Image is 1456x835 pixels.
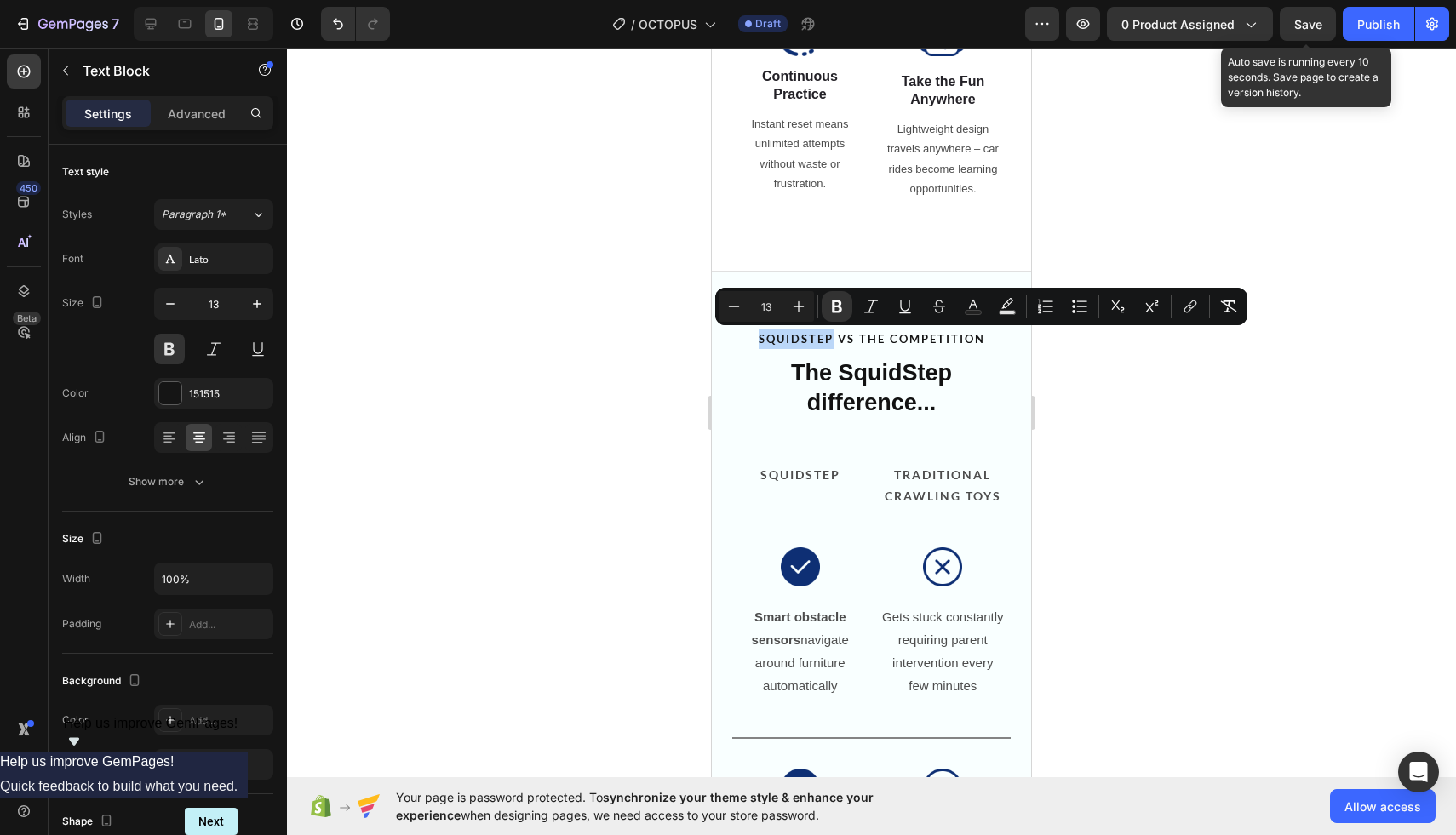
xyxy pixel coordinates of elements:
div: Styles [62,207,92,222]
div: Color [62,386,89,401]
p: Settings [84,105,132,123]
div: Width [62,571,90,586]
span: OCTOPUS [639,15,697,33]
span: Your page is password protected. To when designing pages, we need access to your store password. [396,788,940,824]
div: Font [62,251,83,266]
div: Text style [62,164,109,180]
iframe: Design area [712,48,1031,777]
div: Align [62,426,110,449]
img: gempages_586269699143107267-ce55c0d7-7b32-4d0b-a6b4-da26d19520c7.png [211,721,250,760]
button: Save [1280,7,1336,41]
div: Add... [189,617,269,632]
div: Beta [13,312,41,325]
img: gempages_586269699143107267-2c699e32-d369-4f37-bdc0-59955cd30bb7.png [69,721,108,760]
span: Paragraph 1* [162,207,226,222]
button: Paragraph 1* [154,199,273,230]
button: Allow access [1330,789,1436,823]
span: / [631,15,635,33]
div: Color [62,712,89,728]
span: 0 product assigned [1121,15,1235,33]
div: Background [62,670,145,693]
div: Add... [189,713,269,729]
div: Editor contextual toolbar [715,288,1247,325]
button: Show survey - Help us improve GemPages! [64,716,238,752]
span: Allow access [1344,798,1421,815]
div: Lato [189,252,269,267]
p: Text Block [83,60,227,81]
div: Size [62,528,107,551]
div: Show more [129,473,208,490]
div: Publish [1357,15,1400,33]
button: 0 product assigned [1107,7,1273,41]
div: Undo/Redo [321,7,390,41]
p: 7 [112,14,119,34]
div: 151515 [189,386,269,402]
button: Publish [1343,7,1414,41]
div: Open Intercom Messenger [1398,752,1439,792]
input: Auto [155,563,272,594]
div: 450 [16,181,41,195]
p: Advanced [168,105,226,123]
span: Help us improve GemPages! [64,716,238,730]
span: Draft [755,16,781,31]
button: 7 [7,7,127,41]
span: Save [1294,17,1322,31]
div: Size [62,292,107,315]
span: synchronize your theme style & enhance your experience [396,790,874,822]
button: Show more [62,466,273,497]
div: Padding [62,616,101,632]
